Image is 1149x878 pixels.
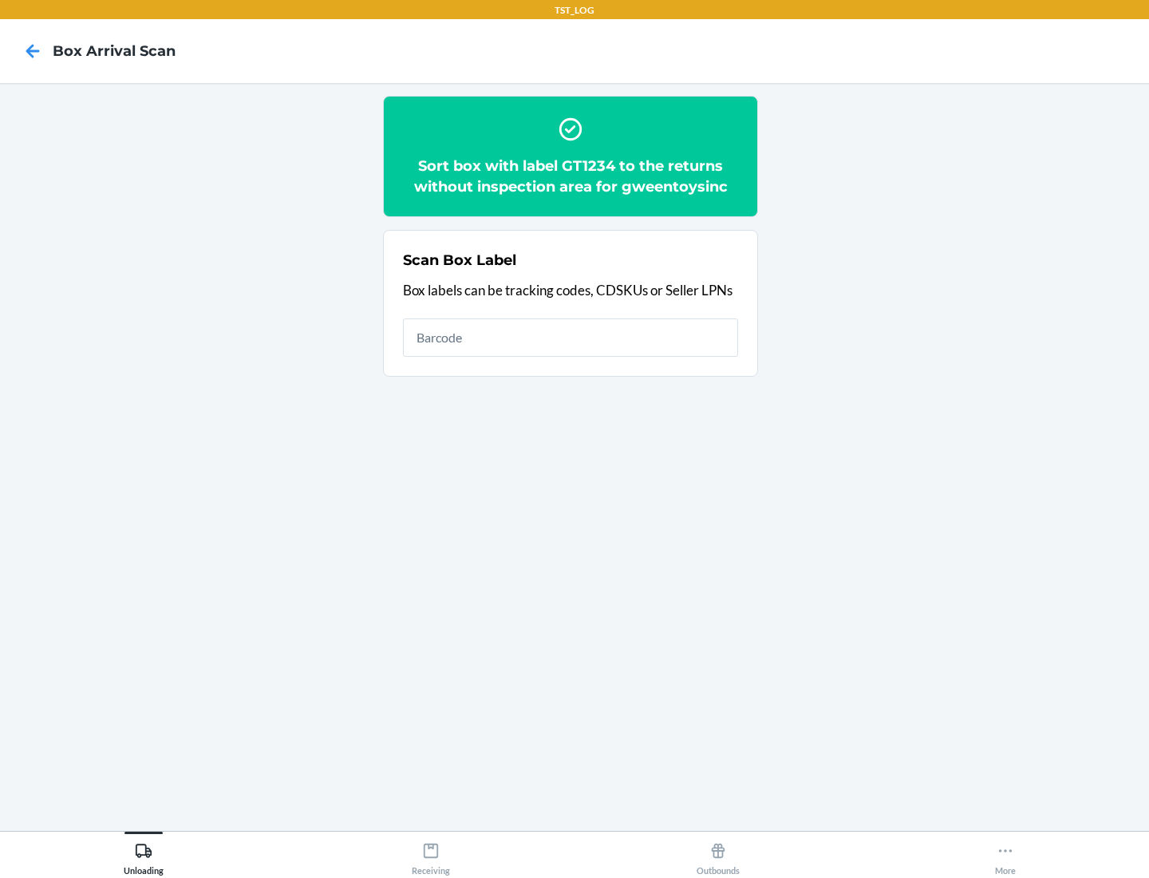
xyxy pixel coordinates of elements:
div: Outbounds [697,836,740,876]
button: Outbounds [574,832,862,876]
div: Unloading [124,836,164,876]
input: Barcode [403,318,738,357]
p: Box labels can be tracking codes, CDSKUs or Seller LPNs [403,280,738,301]
div: More [995,836,1016,876]
button: More [862,832,1149,876]
p: TST_LOG [555,3,594,18]
h4: Box Arrival Scan [53,41,176,61]
h2: Sort box with label GT1234 to the returns without inspection area for gweentoysinc [403,156,738,197]
div: Receiving [412,836,450,876]
button: Receiving [287,832,574,876]
h2: Scan Box Label [403,250,516,271]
